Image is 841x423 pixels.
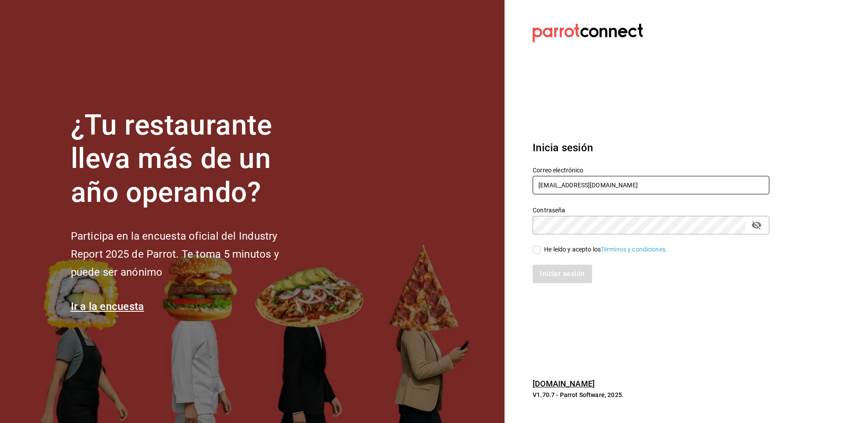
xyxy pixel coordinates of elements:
[533,390,769,399] p: V1.70.7 - Parrot Software, 2025.
[749,218,764,233] button: passwordField
[601,246,667,253] a: Términos y condiciones.
[71,227,308,281] h2: Participa en la encuesta oficial del Industry Report 2025 de Parrot. Te toma 5 minutos y puede se...
[71,300,144,313] a: Ir a la encuesta
[71,109,308,210] h1: ¿Tu restaurante lleva más de un año operando?
[533,207,769,213] label: Contraseña
[533,140,769,156] h3: Inicia sesión
[533,379,595,388] a: [DOMAIN_NAME]
[544,245,667,254] div: He leído y acepto los
[533,167,769,173] label: Correo electrónico
[533,176,769,194] input: Ingresa tu correo electrónico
